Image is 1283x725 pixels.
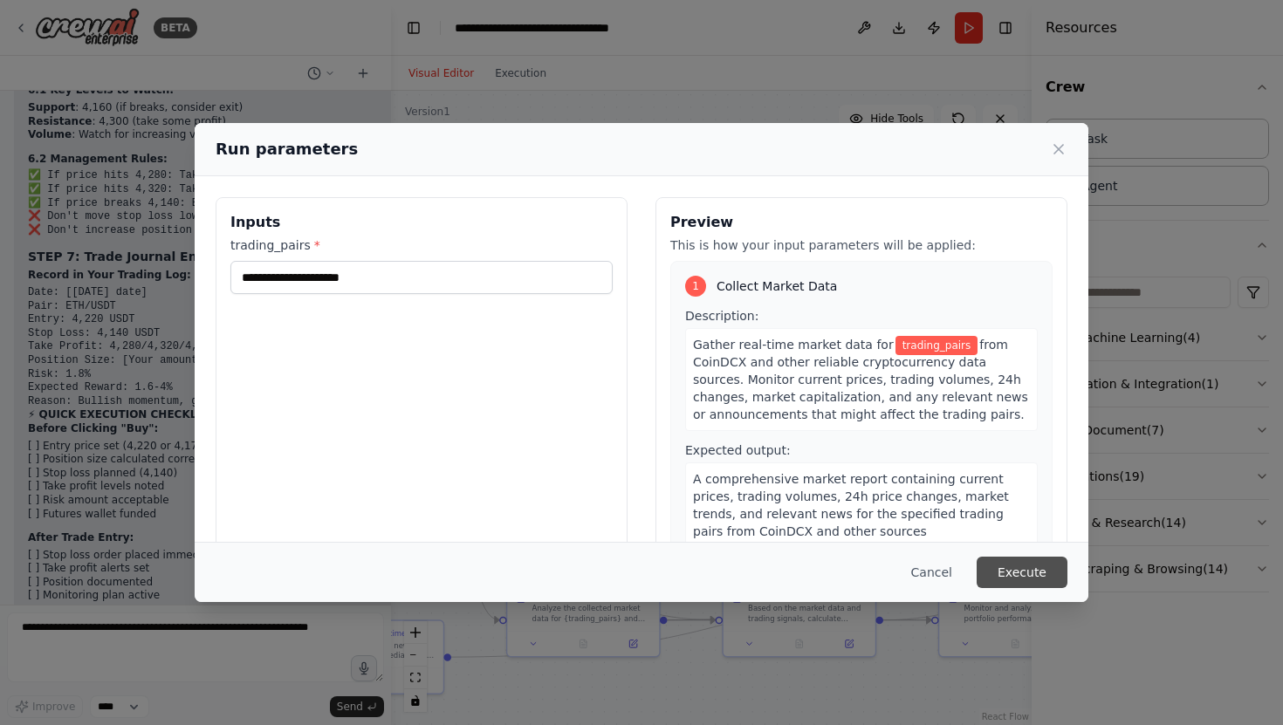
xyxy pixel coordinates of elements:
[670,236,1053,254] p: This is how your input parameters will be applied:
[897,557,966,588] button: Cancel
[685,443,791,457] span: Expected output:
[670,212,1053,233] h3: Preview
[895,336,978,355] span: Variable: trading_pairs
[685,276,706,297] div: 1
[216,137,358,161] h2: Run parameters
[977,557,1067,588] button: Execute
[717,277,837,295] span: Collect Market Data
[693,338,894,352] span: Gather real-time market data for
[230,212,613,233] h3: Inputs
[230,236,613,254] label: trading_pairs
[693,472,1009,538] span: A comprehensive market report containing current prices, trading volumes, 24h price changes, mark...
[693,338,1028,421] span: from CoinDCX and other reliable cryptocurrency data sources. Monitor current prices, trading volu...
[685,309,758,323] span: Description:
